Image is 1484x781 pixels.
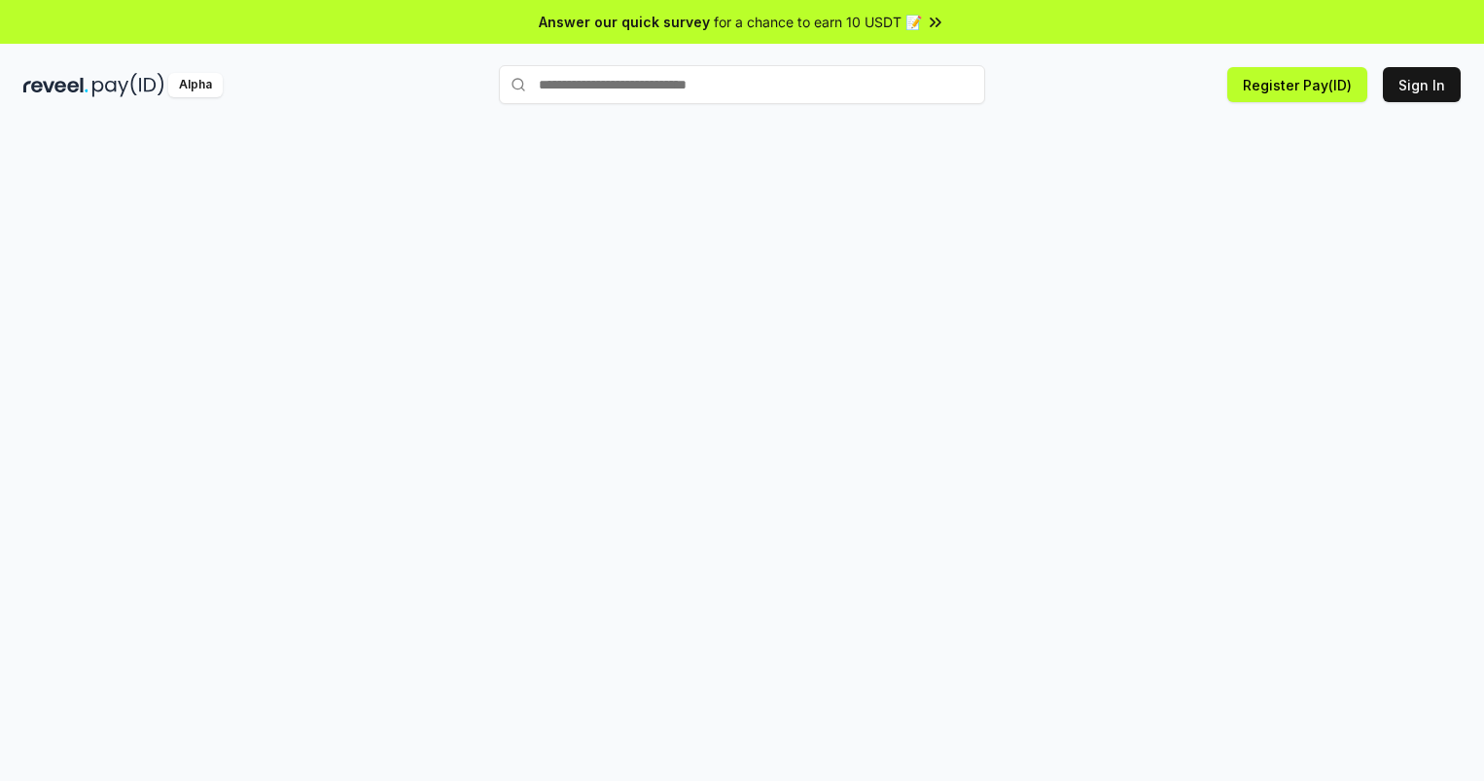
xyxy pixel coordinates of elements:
[92,73,164,97] img: pay_id
[1383,67,1461,102] button: Sign In
[714,12,922,32] span: for a chance to earn 10 USDT 📝
[539,12,710,32] span: Answer our quick survey
[1227,67,1367,102] button: Register Pay(ID)
[168,73,223,97] div: Alpha
[23,73,88,97] img: reveel_dark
